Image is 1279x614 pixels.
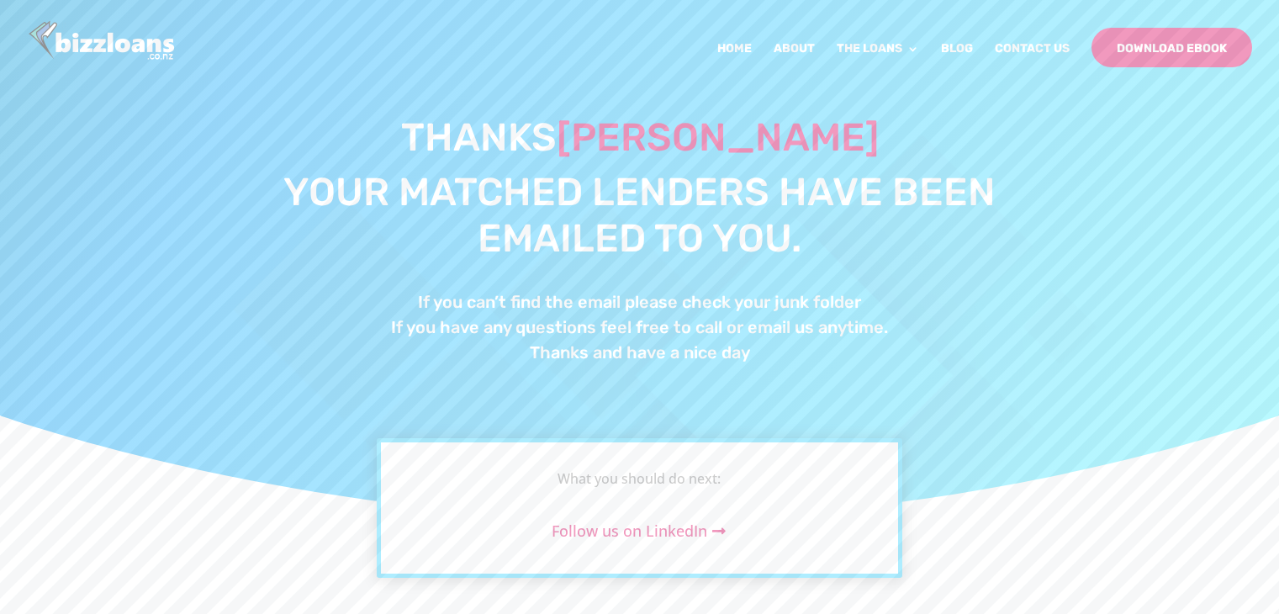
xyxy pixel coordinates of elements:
[29,21,175,62] img: Bizzloans New Zealand
[717,43,752,82] a: Home
[837,43,919,82] a: The Loans
[219,319,1060,344] h4: If you have any questions feel free to call or email us anytime.
[995,43,1070,82] a: Contact Us
[219,114,1060,169] h1: Thanks
[1091,28,1252,67] a: Download Ebook
[219,294,1060,319] h4: If you can’t find the email please check your junk folder
[774,43,815,82] a: About
[557,114,879,161] span: [PERSON_NAME]
[219,169,1060,270] h1: Your matched lenders have been emailed to you.
[941,43,973,82] a: Blog
[398,468,880,490] div: What you should do next:
[542,513,738,548] a: Follow us on LinkedIn
[219,344,1060,369] h4: Thanks and have a nice day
